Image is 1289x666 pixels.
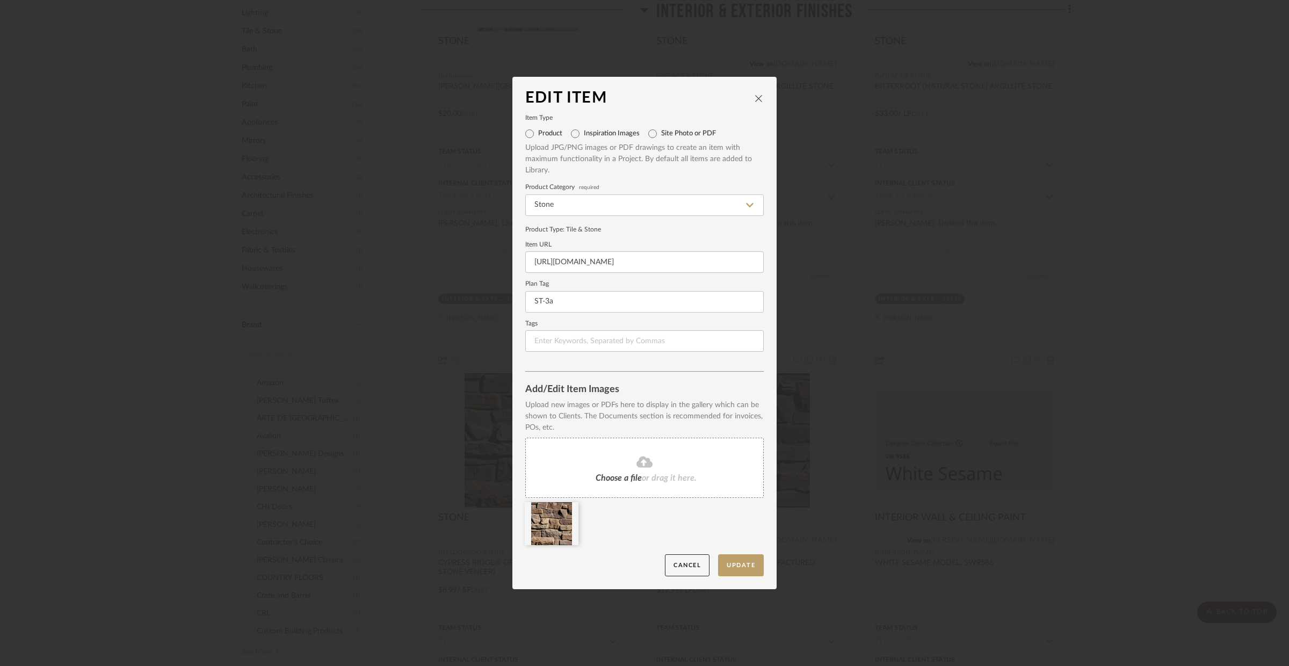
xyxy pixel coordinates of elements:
label: Site Photo or PDF [661,129,716,138]
input: Enter Keywords, Separated by Commas [525,330,764,352]
label: Product Category [525,185,764,190]
span: Choose a file [596,474,642,482]
div: Upload JPG/PNG images or PDF drawings to create an item with maximum functionality in a Project. ... [525,142,764,176]
button: Update [718,554,764,576]
button: close [754,93,764,103]
div: Product Type [525,225,764,234]
input: Enter URL [525,251,764,273]
label: Tags [525,321,764,327]
span: : Tile & Stone [563,226,601,233]
mat-radio-group: Select item type [525,125,764,142]
label: Inspiration Images [584,129,640,138]
label: Product [538,129,562,138]
div: Add/Edit Item Images [525,385,764,395]
span: or drag it here. [642,474,697,482]
input: Enter plan tag [525,291,764,313]
div: Upload new images or PDFs here to display in the gallery which can be shown to Clients. The Docum... [525,400,764,433]
label: Plan Tag [525,281,764,287]
input: Type a category to search and select [525,194,764,216]
span: required [579,185,599,190]
label: Item Type [525,115,764,121]
div: Edit Item [525,90,754,107]
label: Item URL [525,242,764,248]
button: Cancel [665,554,709,576]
